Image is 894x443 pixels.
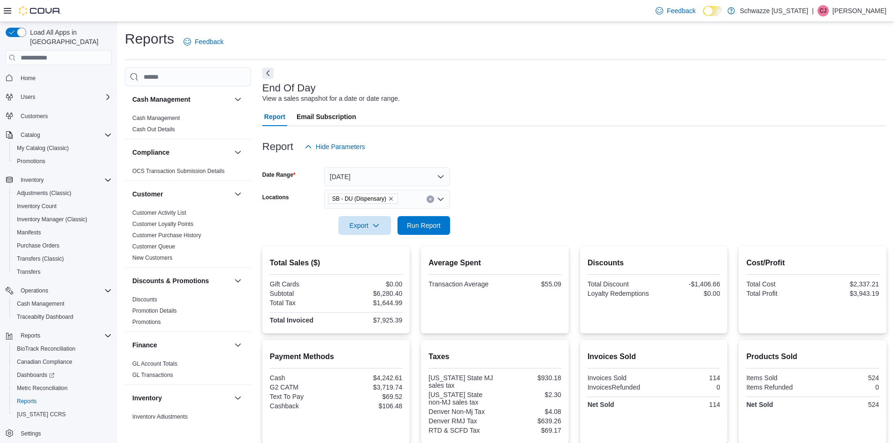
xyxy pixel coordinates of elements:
[132,296,157,303] span: Discounts
[132,307,177,315] span: Promotion Details
[132,319,161,325] a: Promotions
[132,189,230,199] button: Customer
[232,188,244,200] button: Customer
[132,221,193,227] a: Customer Loyalty Points
[2,90,115,104] button: Users
[13,409,112,420] span: Washington CCRS
[17,174,112,186] span: Inventory
[132,296,157,303] a: Discounts
[338,316,402,324] div: $7,925.39
[270,402,334,410] div: Cashback
[270,280,334,288] div: Gift Cards
[338,393,402,400] div: $69.52
[428,391,493,406] div: [US_STATE] State non-MJ sales tax
[17,129,112,141] span: Catalog
[9,265,115,278] button: Transfers
[17,91,39,103] button: Users
[338,383,402,391] div: $3,719.74
[2,173,115,187] button: Inventory
[270,257,403,269] h2: Total Sales ($)
[270,383,334,391] div: G2 CATM
[132,308,177,314] a: Promotion Details
[17,91,112,103] span: Users
[815,383,879,391] div: 0
[17,371,54,379] span: Dashboards
[656,290,720,297] div: $0.00
[815,290,879,297] div: $3,943.19
[262,194,289,201] label: Locations
[9,395,115,408] button: Reports
[132,360,177,367] a: GL Account Totals
[2,329,115,342] button: Reports
[407,221,441,230] span: Run Report
[428,408,493,415] div: Denver Non-Mj Tax
[656,280,720,288] div: -$1,406.66
[21,93,35,101] span: Users
[428,280,493,288] div: Transaction Average
[262,68,274,79] button: Next
[9,342,115,355] button: BioTrack Reconciliation
[815,280,879,288] div: $2,337.21
[344,216,385,235] span: Export
[2,284,115,297] button: Operations
[132,232,201,239] span: Customer Purchase History
[17,242,60,249] span: Purchase Orders
[588,290,652,297] div: Loyalty Redemptions
[497,374,561,382] div: $930.18
[656,383,720,391] div: 0
[13,356,76,368] a: Canadian Compliance
[132,148,230,157] button: Compliance
[17,285,112,296] span: Operations
[13,396,112,407] span: Reports
[332,194,386,203] span: SB - DU (Dispensary)
[497,391,561,398] div: $2.30
[2,109,115,123] button: Customers
[132,393,162,403] h3: Inventory
[17,73,39,84] a: Home
[13,240,63,251] a: Purchase Orders
[13,396,40,407] a: Reports
[746,351,879,362] h2: Products Sold
[428,417,493,425] div: Denver RMJ Tax
[21,75,36,82] span: Home
[13,266,112,278] span: Transfers
[270,290,334,297] div: Subtotal
[13,201,61,212] a: Inventory Count
[13,253,68,264] a: Transfers (Classic)
[17,428,112,439] span: Settings
[17,384,68,392] span: Metrc Reconciliation
[125,358,251,384] div: Finance
[812,5,814,16] p: |
[17,330,44,341] button: Reports
[2,71,115,84] button: Home
[588,374,652,382] div: Invoices Sold
[125,207,251,267] div: Customer
[17,313,73,321] span: Traceabilty Dashboard
[132,243,175,250] span: Customer Queue
[21,287,48,294] span: Operations
[232,392,244,404] button: Inventory
[132,393,230,403] button: Inventory
[132,126,175,133] a: Cash Out Details
[13,156,112,167] span: Promotions
[9,355,115,368] button: Canadian Compliance
[324,167,450,186] button: [DATE]
[428,374,493,389] div: [US_STATE] State MJ sales tax
[132,95,191,104] h3: Cash Management
[132,209,186,217] span: Customer Activity List
[740,5,808,16] p: Schwazze [US_STATE]
[13,240,112,251] span: Purchase Orders
[21,176,44,184] span: Inventory
[497,280,561,288] div: $55.09
[132,115,180,121] a: Cash Management
[9,213,115,226] button: Inventory Manager (Classic)
[132,372,173,378] a: GL Transactions
[132,168,225,174] a: OCS Transaction Submission Details
[13,156,49,167] a: Promotions
[13,253,112,264] span: Transfers (Classic)
[132,254,172,262] span: New Customers
[656,401,720,408] div: 114
[656,374,720,382] div: 114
